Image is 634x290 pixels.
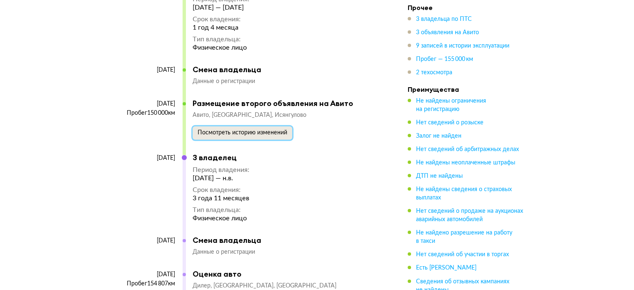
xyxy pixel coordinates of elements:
[416,16,472,22] span: 3 владельца по ПТС
[120,271,175,278] div: [DATE]
[193,206,249,214] div: Тип владельца :
[416,133,461,139] span: Залог не найден
[193,186,249,194] div: Срок владения :
[193,166,249,174] div: Период владения :
[212,112,306,118] span: [GEOGRAPHIC_DATA], Исянгулово
[193,78,255,84] span: Данные о регистрации
[193,194,249,202] div: 3 года 11 месяцев
[416,120,484,126] span: Нет сведений о розыске
[193,283,213,289] span: Дилер
[193,214,249,222] div: Физическое лицо
[408,85,524,93] h4: Преимущества
[408,3,524,12] h4: Прочее
[213,283,336,289] span: [GEOGRAPHIC_DATA], [GEOGRAPHIC_DATA]
[416,56,473,62] span: Пробег — 155 000 км
[416,187,512,201] span: Не найдены сведения о страховых выплатах
[416,30,479,35] span: 3 объявления на Авито
[193,15,249,23] div: Срок владения :
[416,43,509,49] span: 9 записей в истории эксплуатации
[416,265,476,271] span: Есть [PERSON_NAME]
[193,43,249,52] div: Физическое лицо
[193,270,374,279] div: Оценка авто
[416,146,519,152] span: Нет сведений об арбитражных делах
[193,236,374,245] div: Смена владельца
[120,237,175,245] div: [DATE]
[416,160,515,166] span: Не найдены неоплаченные штрафы
[416,252,509,257] span: Нет сведений об участии в торгах
[193,99,374,108] div: Размещение второго объявления на Авито
[193,35,249,43] div: Тип владельца :
[120,109,175,117] div: Пробег 150 000 км
[120,66,175,74] div: [DATE]
[193,112,212,118] span: Авито
[416,70,452,76] span: 2 техосмотра
[416,98,486,112] span: Не найдены ограничения на регистрацию
[120,154,175,162] div: [DATE]
[193,153,249,162] div: 3 владелец
[416,173,463,179] span: ДТП не найдены
[120,100,175,108] div: [DATE]
[193,249,255,255] span: Данные о регистрации
[193,3,249,12] div: [DATE] — [DATE]
[193,126,292,140] button: Посмотреть историю изменений
[193,23,249,32] div: 1 год 4 месяца
[120,280,175,287] div: Пробег 154 807 км
[416,230,512,244] span: Не найдено разрешение на работу в такси
[198,130,287,136] span: Посмотреть историю изменений
[416,208,523,222] span: Нет сведений о продаже на аукционах аварийных автомобилей
[193,174,249,182] div: [DATE] — н.в.
[193,65,374,74] div: Смена владельца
